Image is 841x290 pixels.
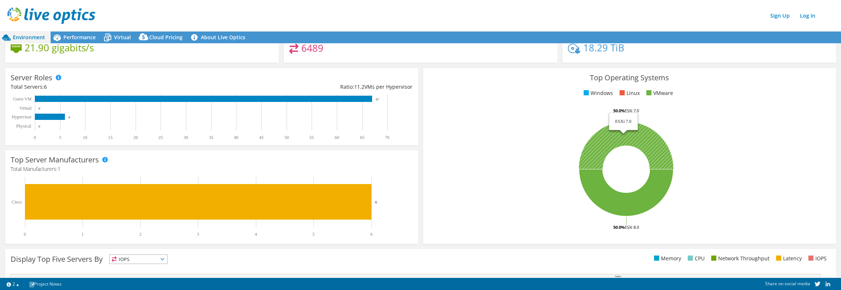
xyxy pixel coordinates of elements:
text: 70 [385,135,389,140]
text: 1 [81,232,84,237]
text: 60 [335,135,339,140]
li: Network Throughput [709,254,770,263]
h3: Top Server Manufacturers [11,156,99,164]
text: 5 [312,232,315,237]
text: 65 [360,135,364,140]
span: Share on social media [765,280,810,287]
a: 2 [1,279,24,289]
text: 2 [139,232,142,237]
span: 6 [44,83,47,90]
span: Performance [63,34,96,41]
text: 25 [158,135,163,140]
tspan: ESXi 7.0 [625,108,639,113]
a: Project Notes [24,279,67,289]
img: live_optics_svg.svg [7,7,95,24]
text: 45 [259,135,264,140]
text: 67 [376,98,379,101]
text: 6 [375,200,377,204]
li: Windows [582,89,613,97]
a: About Live Optics [188,32,251,43]
h3: Server Roles [11,74,52,82]
text: 35 [209,135,213,140]
text: Cisco [12,199,22,205]
text: 6 [370,232,372,237]
text: 29% [614,275,622,279]
li: Memory [652,254,681,263]
h4: 21.90 gigabits/s [25,44,94,52]
text: 4 [255,232,257,237]
text: 40 [234,135,238,140]
text: 55 [309,135,314,140]
text: 0 [38,107,40,110]
span: Virtual [114,34,131,41]
text: 20 [133,135,138,140]
text: 50 [284,135,289,140]
a: Sign Up [767,10,793,21]
text: Physical [16,124,31,129]
h3: Top Operating Systems [429,74,830,82]
text: 0 [24,232,26,237]
span: Cloud Pricing [149,34,183,41]
text: Virtual [19,106,32,111]
span: 1 [58,165,60,172]
span: IOPS [110,255,167,264]
text: 0 [38,125,40,128]
a: Log In [796,10,819,21]
li: IOPS [807,254,827,263]
span: 11.2 [354,83,364,90]
text: 30 [184,135,188,140]
text: 15 [108,135,113,140]
text: 6 [69,115,70,119]
text: Hypervisor [12,114,32,120]
span: Environment [13,34,45,41]
div: Total Servers: [11,83,212,91]
text: 5 [59,135,61,140]
li: CPU [686,254,705,263]
text: 0 [34,135,36,140]
tspan: 50.0% [613,108,625,113]
text: Guest VM [13,96,32,102]
li: Linux [618,89,640,97]
tspan: ESXi 8.0 [625,224,639,230]
h4: 6489 [301,44,323,52]
text: 10 [83,135,87,140]
li: Latency [774,254,802,263]
text: 3 [197,232,199,237]
li: VMware [644,89,673,97]
h4: Total Manufacturers: [11,165,412,173]
div: Ratio: VMs per Hypervisor [212,83,412,91]
text: 28% [769,276,776,281]
h4: 18.29 TiB [583,44,624,52]
tspan: 50.0% [613,224,625,230]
